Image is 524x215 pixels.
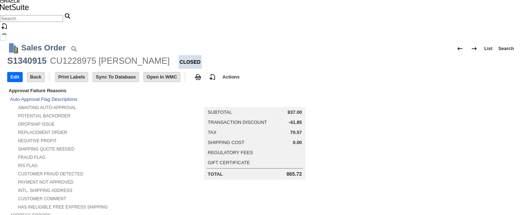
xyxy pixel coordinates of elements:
a: Search [496,43,517,54]
a: Payment not approved [18,180,73,185]
a: Awaiting Auto-Approval [18,105,76,110]
a: RIS flag [18,163,38,168]
a: Intl. Shipping Address [18,188,72,193]
input: Sync To Database [93,72,139,82]
img: Quick Find [70,44,78,53]
input: Print Labels [55,72,88,82]
a: Shipping Quote Needed [18,147,75,152]
a: Shipping Cost [208,140,245,145]
span: 0.00 [293,140,302,145]
img: Previous [456,44,464,53]
input: Edit [8,72,22,82]
div: S1340915 [7,55,46,67]
a: Dropship Issue [18,122,55,127]
a: Total [208,171,223,177]
a: Auto-Approval Flag Descriptions [10,97,77,102]
div: CU1228975 [PERSON_NAME] [50,55,170,67]
a: Actions [220,74,243,80]
span: 70.57 [290,130,302,135]
a: Has Ineligible Free Express Shipping [18,205,108,210]
a: Customer Comment [18,196,66,201]
svg: Search [63,12,72,20]
input: Back [27,72,44,82]
img: Next [470,44,479,53]
img: print.svg [194,73,202,81]
a: List [482,43,496,54]
h1: Sales Order [21,42,66,54]
a: Replacement Order [18,130,67,135]
caption: Summary [204,95,306,107]
div: Closed [179,55,202,69]
a: Potential Backorder [18,113,71,118]
a: Negative Profit [18,138,57,143]
a: Gift Certificate [208,160,250,165]
a: Transaction Discount [208,120,267,125]
a: Customer Fraud Detected [18,171,83,176]
input: Open In WMC [144,72,180,82]
a: Fraud Flag [18,155,45,160]
span: -41.85 [288,120,302,125]
a: Subtotal [208,109,232,115]
a: Regulatory Fees [208,150,253,155]
span: 837.00 [288,109,302,115]
div: Approval Failure Reasons [7,86,164,95]
span: 865.72 [287,171,302,177]
a: Tax [208,130,216,135]
img: add-record.svg [208,73,217,81]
